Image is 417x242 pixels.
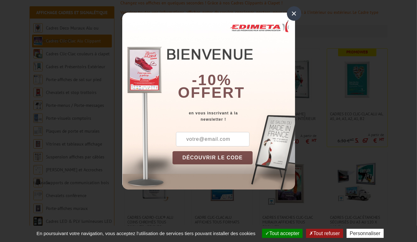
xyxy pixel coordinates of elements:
div: en vous inscrivant à la newsletter ! [173,110,295,123]
button: Tout accepter [262,229,303,238]
b: -10% [192,72,232,88]
input: votre@email.com [176,132,250,146]
button: Personnaliser (fenêtre modale) [347,229,384,238]
button: DÉCOUVRIR LE CODE [173,151,253,164]
button: Tout refuser [306,229,343,238]
font: offert [178,84,245,101]
span: En poursuivant votre navigation, vous acceptez l'utilisation de services tiers pouvant installer ... [33,231,259,236]
div: × [287,6,301,21]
